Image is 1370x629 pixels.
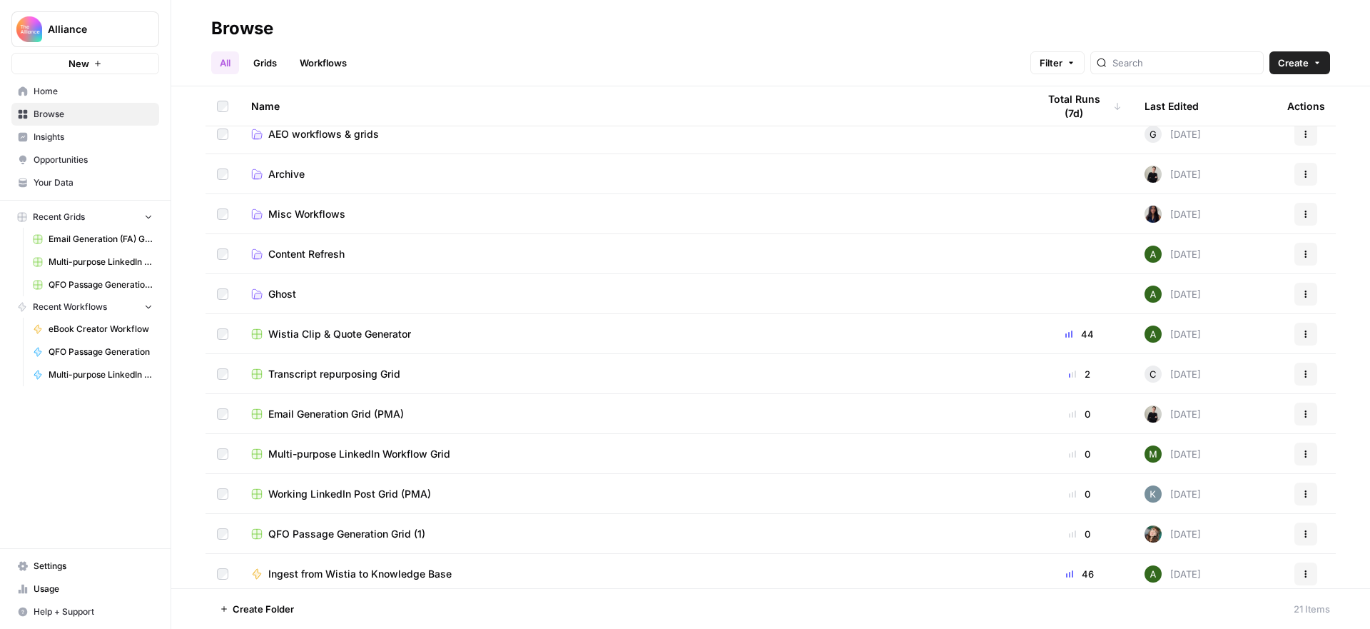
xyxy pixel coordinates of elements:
button: Help + Support [11,600,159,623]
a: Multi-purpose LinkedIn Workflow Grid [251,447,1015,461]
div: [DATE] [1145,525,1201,543]
a: Ghost [251,287,1015,301]
div: 0 [1037,447,1122,461]
a: Archive [251,167,1015,181]
div: 21 Items [1294,602,1330,616]
span: Transcript repurposing Grid [268,367,400,381]
span: Your Data [34,176,153,189]
a: Settings [11,555,159,578]
span: Email Generation Grid (PMA) [268,407,404,421]
div: Last Edited [1145,86,1199,126]
span: New [68,56,89,71]
div: [DATE] [1145,166,1201,183]
img: Alliance Logo [16,16,42,42]
span: Opportunities [34,154,153,166]
span: Content Refresh [268,247,345,261]
span: AEO workflows & grids [268,127,379,141]
a: Multi-purpose LinkedIn Workflow Grid [26,251,159,273]
span: Alliance [48,22,134,36]
a: eBook Creator Workflow [26,318,159,341]
a: Browse [11,103,159,126]
input: Search [1112,56,1257,70]
div: [DATE] [1145,126,1201,143]
div: [DATE] [1145,485,1201,503]
button: Recent Workflows [11,296,159,318]
a: Misc Workflows [251,207,1015,221]
a: Working LinkedIn Post Grid (PMA) [251,487,1015,501]
a: Opportunities [11,149,159,171]
span: Ingest from Wistia to Knowledge Base [268,567,452,581]
a: All [211,51,239,74]
button: Workspace: Alliance [11,11,159,47]
img: d65nc20463hou62czyfowuui0u3g [1145,246,1162,263]
span: C [1150,367,1157,381]
img: auytl9ei5tcnqodk4shm8exxpdku [1145,525,1162,543]
span: eBook Creator Workflow [49,323,153,336]
a: Insights [11,126,159,149]
span: Browse [34,108,153,121]
span: QFO Passage Generation Grid (PMA) [49,278,153,291]
a: Transcript repurposing Grid [251,367,1015,381]
div: 46 [1037,567,1122,581]
span: Filter [1040,56,1062,70]
img: rox323kbkgutb4wcij4krxobkpon [1145,206,1162,223]
a: Workflows [291,51,355,74]
span: G [1150,127,1157,141]
span: Multi-purpose LinkedIn Workflow Grid [268,447,450,461]
a: Home [11,80,159,103]
img: d65nc20463hou62czyfowuui0u3g [1145,286,1162,303]
button: Create Folder [211,598,303,620]
span: Usage [34,583,153,595]
img: l5bw1boy7i1vzeyb5kvp5qo3zmc4 [1145,446,1162,463]
button: Create [1269,51,1330,74]
button: Filter [1030,51,1085,74]
img: c8wmpw7vlhc40nwaok2gp41g9gxh [1145,485,1162,503]
div: Name [251,86,1015,126]
img: rzyuksnmva7rad5cmpd7k6b2ndco [1145,406,1162,423]
a: Multi-purpose LinkedIn Workflow [26,363,159,386]
span: Ghost [268,287,296,301]
div: [DATE] [1145,565,1201,583]
span: QFO Passage Generation Grid (1) [268,527,425,541]
img: d65nc20463hou62czyfowuui0u3g [1145,565,1162,583]
span: Recent Workflows [33,301,107,313]
div: [DATE] [1145,366,1201,383]
div: 0 [1037,527,1122,541]
a: Email Generation Grid (PMA) [251,407,1015,421]
span: Working LinkedIn Post Grid (PMA) [268,487,431,501]
a: Email Generation (FA) Grid [26,228,159,251]
span: Email Generation (FA) Grid [49,233,153,246]
a: Ingest from Wistia to Knowledge Base [251,567,1015,581]
span: Settings [34,560,153,573]
div: [DATE] [1145,286,1201,303]
img: d65nc20463hou62czyfowuui0u3g [1145,326,1162,343]
a: Your Data [11,171,159,194]
span: Create Folder [233,602,294,616]
span: Archive [268,167,305,181]
span: Wistia Clip & Quote Generator [268,327,411,341]
span: Multi-purpose LinkedIn Workflow Grid [49,256,153,268]
span: QFO Passage Generation [49,346,153,358]
a: Content Refresh [251,247,1015,261]
span: Recent Grids [33,211,85,223]
span: Home [34,85,153,98]
button: New [11,53,159,74]
div: [DATE] [1145,406,1201,423]
div: 2 [1037,367,1122,381]
div: Total Runs (7d) [1037,86,1122,126]
div: 0 [1037,487,1122,501]
a: AEO workflows & grids [251,127,1015,141]
a: QFO Passage Generation Grid (PMA) [26,273,159,296]
div: [DATE] [1145,326,1201,343]
span: Insights [34,131,153,144]
div: [DATE] [1145,206,1201,223]
span: Help + Support [34,605,153,618]
img: rzyuksnmva7rad5cmpd7k6b2ndco [1145,166,1162,183]
span: Multi-purpose LinkedIn Workflow [49,368,153,381]
a: Wistia Clip & Quote Generator [251,327,1015,341]
div: Actions [1287,86,1325,126]
div: 0 [1037,407,1122,421]
div: Browse [211,17,273,40]
a: Grids [245,51,285,74]
span: Create [1278,56,1309,70]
